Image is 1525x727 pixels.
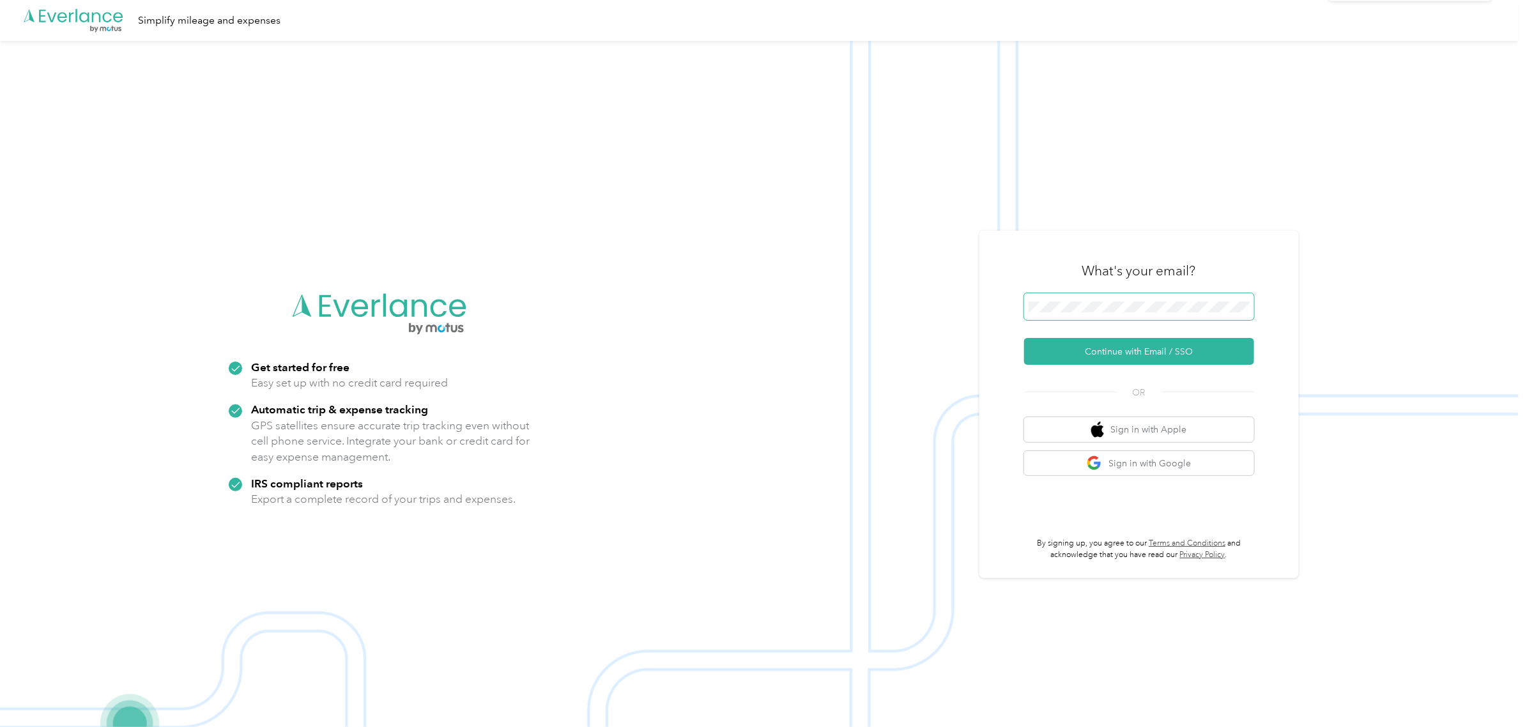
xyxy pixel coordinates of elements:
p: Session Expired [1333,18,1483,34]
a: Privacy Policy [1180,550,1225,560]
button: Continue with Email / SSO [1024,338,1254,365]
p: Your session has expired. Please log in again. [1319,40,1502,52]
span: OR [1117,386,1161,399]
img: google logo [1087,455,1103,471]
p: GPS satellites ensure accurate trip tracking even without cell phone service. Integrate your bank... [251,418,530,465]
p: Export a complete record of your trips and expenses. [251,491,516,507]
p: By signing up, you agree to our and acknowledge that you have read our . [1024,538,1254,560]
h3: What's your email? [1082,262,1196,280]
a: Terms and Conditions [1149,539,1225,548]
button: apple logoSign in with Apple [1024,417,1254,442]
strong: Automatic trip & expense tracking [251,402,428,416]
img: apple logo [1091,422,1104,438]
strong: IRS compliant reports [251,477,363,490]
button: google logoSign in with Google [1024,451,1254,476]
strong: Get started for free [251,360,349,374]
div: Simplify mileage and expenses [138,13,280,29]
p: Easy set up with no credit card required [251,375,448,391]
